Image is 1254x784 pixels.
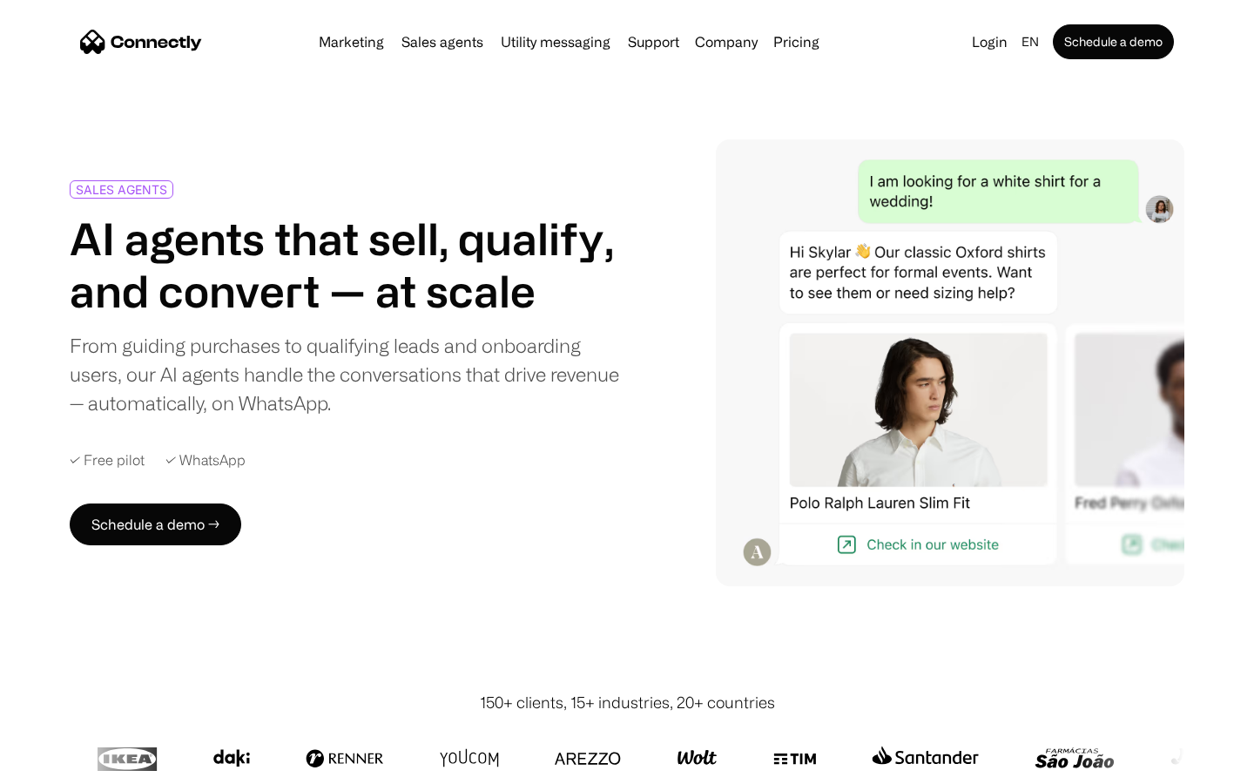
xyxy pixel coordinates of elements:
[766,35,826,49] a: Pricing
[70,452,145,469] div: ✓ Free pilot
[394,35,490,49] a: Sales agents
[165,452,246,469] div: ✓ WhatsApp
[312,35,391,49] a: Marketing
[70,213,620,317] h1: AI agents that sell, qualify, and convert — at scale
[965,30,1015,54] a: Login
[480,691,775,714] div: 150+ clients, 15+ industries, 20+ countries
[35,754,104,778] ul: Language list
[17,752,104,778] aside: Language selected: English
[1053,24,1174,59] a: Schedule a demo
[494,35,617,49] a: Utility messaging
[621,35,686,49] a: Support
[70,331,620,417] div: From guiding purchases to qualifying leads and onboarding users, our AI agents handle the convers...
[695,30,758,54] div: Company
[76,183,167,196] div: SALES AGENTS
[1021,30,1039,54] div: en
[70,504,241,545] a: Schedule a demo →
